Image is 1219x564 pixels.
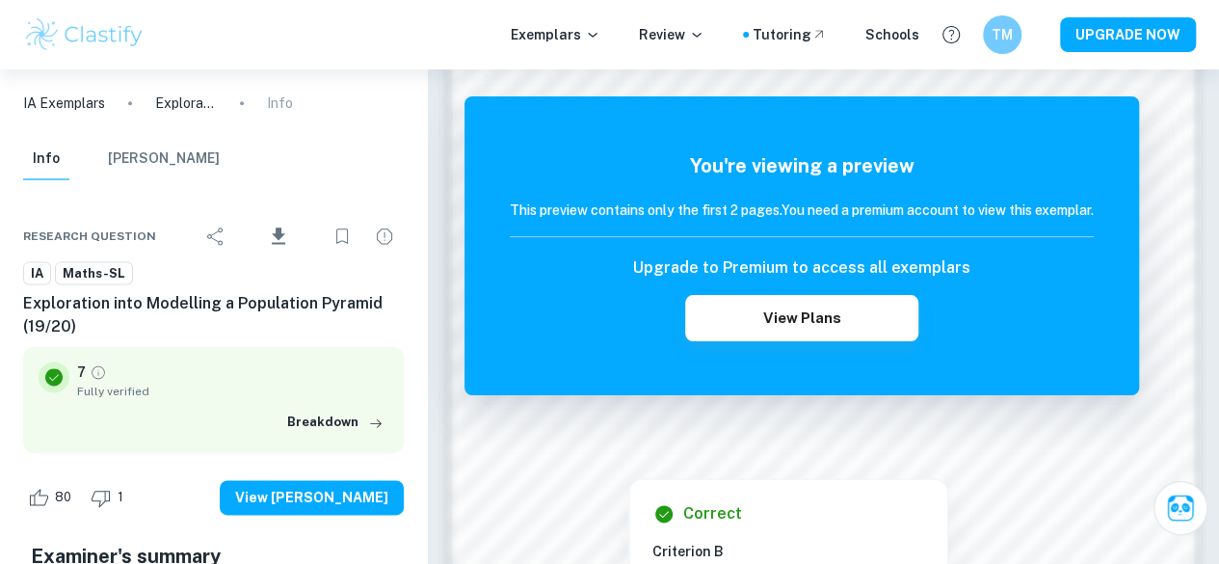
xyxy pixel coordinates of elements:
[323,217,361,255] div: Bookmark
[24,264,50,283] span: IA
[90,363,107,381] a: Grade fully verified
[865,24,919,45] a: Schools
[1060,17,1196,52] button: UPGRADE NOW
[282,408,388,437] button: Breakdown
[683,502,742,525] h6: Correct
[44,488,82,507] span: 80
[753,24,827,45] a: Tutoring
[220,480,404,515] button: View [PERSON_NAME]
[633,256,970,280] h6: Upgrade to Premium to access all exemplars
[23,138,69,180] button: Info
[510,200,1094,221] h6: This preview contains only the first 2 pages. You need a premium account to view this exemplar.
[992,24,1014,45] h6: TM
[86,482,134,513] div: Dislike
[23,292,404,338] h6: Exploration into Modelling a Population Pyramid (19/20)
[197,217,235,255] div: Share
[23,15,146,54] img: Clastify logo
[23,261,51,285] a: IA
[56,264,132,283] span: Maths-SL
[23,228,156,245] span: Research question
[77,383,388,400] span: Fully verified
[107,488,134,507] span: 1
[239,211,319,261] div: Download
[983,15,1021,54] button: TM
[23,93,105,114] a: IA Exemplars
[935,18,967,51] button: Help and Feedback
[652,541,940,562] h6: Criterion B
[685,295,918,341] button: View Plans
[1153,481,1207,535] button: Ask Clai
[510,151,1094,180] h5: You're viewing a preview
[108,138,220,180] button: [PERSON_NAME]
[365,217,404,255] div: Report issue
[511,24,600,45] p: Exemplars
[267,93,293,114] p: Info
[55,261,133,285] a: Maths-SL
[23,482,82,513] div: Like
[639,24,704,45] p: Review
[155,93,217,114] p: Exploration into Modelling a Population Pyramid (19/20)
[77,362,86,383] p: 7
